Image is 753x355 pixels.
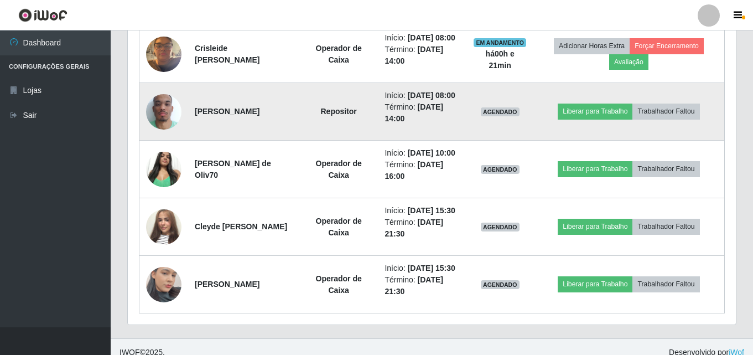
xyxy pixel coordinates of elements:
button: Trabalhador Faltou [632,219,699,234]
button: Avaliação [609,54,648,70]
strong: Operador de Caixa [316,159,362,179]
button: Liberar para Trabalho [558,219,632,234]
li: Início: [385,90,460,101]
strong: [PERSON_NAME] de Oliv70 [195,159,271,179]
button: Forçar Encerramento [630,38,704,54]
img: 1732748634290.jpeg [146,195,181,259]
li: Término: [385,44,460,67]
strong: [PERSON_NAME] [195,280,259,289]
strong: Operador de Caixa [316,44,362,64]
li: Término: [385,101,460,125]
button: Trabalhador Faltou [632,104,699,119]
img: 1735236276085.jpeg [146,253,181,316]
span: AGENDADO [481,165,520,174]
img: 1713364262010.jpeg [146,80,181,143]
button: Liberar para Trabalho [558,276,632,292]
button: Adicionar Horas Extra [554,38,630,54]
button: Liberar para Trabalho [558,104,632,119]
strong: há 00 h e 21 min [486,49,515,70]
time: [DATE] 10:00 [408,148,455,157]
time: [DATE] 08:00 [408,33,455,42]
strong: [PERSON_NAME] [195,107,259,116]
li: Início: [385,32,460,44]
img: CoreUI Logo [18,8,67,22]
strong: Cleyde [PERSON_NAME] [195,222,287,231]
button: Trabalhador Faltou [632,161,699,177]
li: Término: [385,274,460,297]
time: [DATE] 15:30 [408,264,455,272]
li: Término: [385,159,460,182]
strong: Operador de Caixa [316,217,362,237]
img: 1727212594442.jpeg [146,146,181,193]
span: EM ANDAMENTO [474,38,526,47]
button: Liberar para Trabalho [558,161,632,177]
li: Início: [385,263,460,274]
li: Início: [385,205,460,217]
img: 1751716500415.jpeg [146,30,181,78]
time: [DATE] 15:30 [408,206,455,215]
li: Término: [385,217,460,240]
strong: Crisleide [PERSON_NAME] [195,44,259,64]
span: AGENDADO [481,107,520,116]
span: AGENDADO [481,280,520,289]
li: Início: [385,147,460,159]
strong: Operador de Caixa [316,274,362,295]
time: [DATE] 08:00 [408,91,455,100]
span: AGENDADO [481,223,520,231]
strong: Repositor [320,107,356,116]
button: Trabalhador Faltou [632,276,699,292]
